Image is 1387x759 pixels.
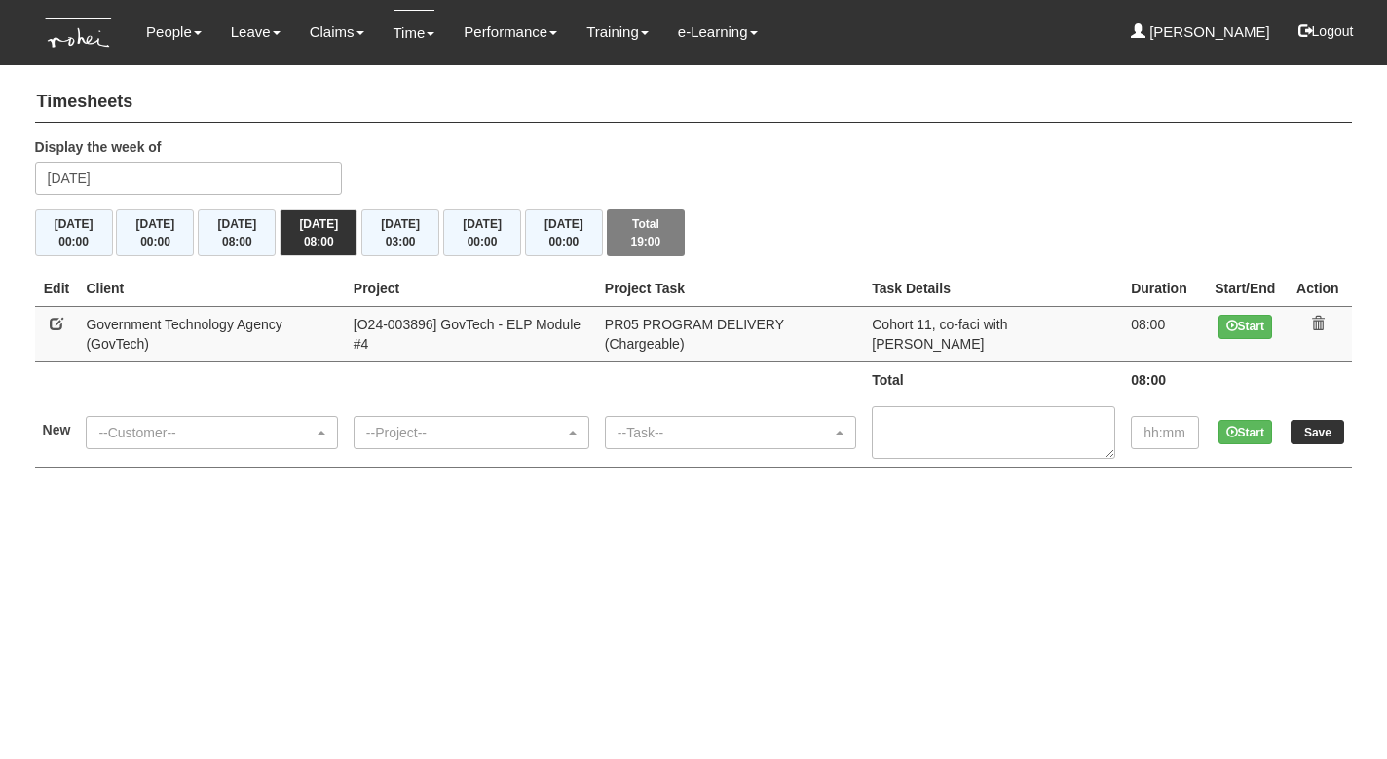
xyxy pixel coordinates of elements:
th: Client [78,271,345,307]
span: 00:00 [468,235,498,248]
th: Task Details [864,271,1123,307]
th: Project [346,271,597,307]
span: 08:00 [304,235,334,248]
th: Action [1283,271,1352,307]
td: Government Technology Agency (GovTech) [78,306,345,361]
div: Timesheet Week Summary [35,209,1353,256]
button: [DATE]00:00 [525,209,603,256]
label: Display the week of [35,137,162,157]
button: --Customer-- [86,416,337,449]
button: Logout [1285,8,1368,55]
div: --Customer-- [98,423,313,442]
button: Total19:00 [607,209,685,256]
td: 08:00 [1123,306,1207,361]
a: Leave [231,10,281,55]
td: [O24-003896] GovTech - ELP Module #4 [346,306,597,361]
button: [DATE]03:00 [361,209,439,256]
td: PR05 PROGRAM DELIVERY (Chargeable) [597,306,864,361]
button: --Task-- [605,416,856,449]
input: Save [1291,420,1344,444]
a: Claims [310,10,364,55]
a: e-Learning [678,10,758,55]
span: 00:00 [58,235,89,248]
button: [DATE]08:00 [198,209,276,256]
th: Duration [1123,271,1207,307]
button: Start [1218,420,1272,444]
b: Total [872,372,903,388]
th: Start/End [1207,271,1283,307]
a: Performance [464,10,557,55]
input: hh:mm [1131,416,1199,449]
td: Cohort 11, co-faci with [PERSON_NAME] [864,306,1123,361]
th: Project Task [597,271,864,307]
th: Edit [35,271,79,307]
span: 19:00 [630,235,660,248]
span: 00:00 [549,235,580,248]
a: Time [394,10,435,56]
label: New [43,420,71,439]
div: --Task-- [618,423,832,442]
span: 00:00 [140,235,170,248]
div: --Project-- [366,423,565,442]
button: Start [1218,315,1272,339]
h4: Timesheets [35,83,1353,123]
button: [DATE]00:00 [35,209,113,256]
a: [PERSON_NAME] [1131,10,1270,55]
button: [DATE]00:00 [116,209,194,256]
a: Training [586,10,649,55]
button: --Project-- [354,416,589,449]
button: [DATE]08:00 [280,209,357,256]
button: [DATE]00:00 [443,209,521,256]
a: People [146,10,202,55]
span: 03:00 [386,235,416,248]
td: 08:00 [1123,361,1207,398]
span: 08:00 [222,235,252,248]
